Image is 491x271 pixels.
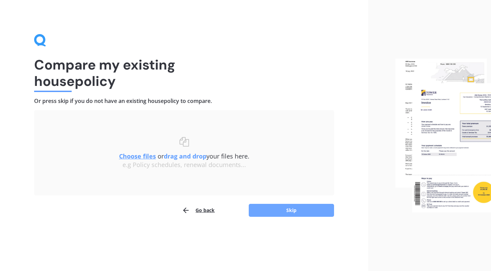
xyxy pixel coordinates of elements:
[119,152,156,160] u: Choose files
[164,152,206,160] b: drag and drop
[395,59,491,213] img: files.webp
[34,97,334,105] h4: Or press skip if you do not have an existing house policy to compare.
[119,152,249,160] span: or your files here.
[249,204,334,217] button: Skip
[182,204,215,217] button: Go back
[34,57,334,89] h1: Compare my existing house policy
[48,161,320,169] div: e.g Policy schedules, renewal documents...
